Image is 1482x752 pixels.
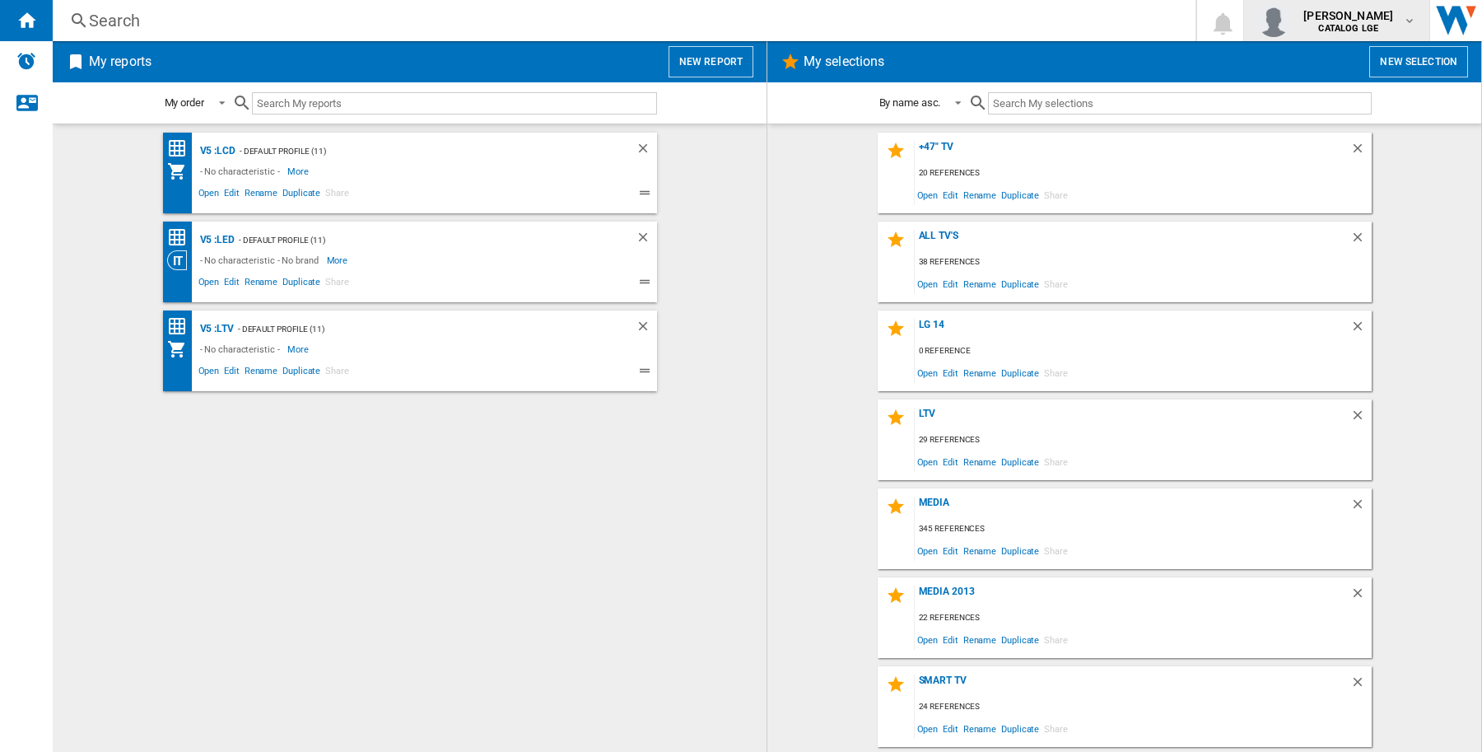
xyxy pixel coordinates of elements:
[1369,46,1468,77] button: New selection
[915,430,1372,451] div: 29 references
[915,451,941,473] span: Open
[1350,230,1372,252] div: Delete
[167,316,196,337] div: Price Matrix
[999,539,1042,562] span: Duplicate
[915,675,1350,697] div: SMART TV
[1042,184,1070,206] span: Share
[961,717,999,740] span: Rename
[1042,451,1070,473] span: Share
[242,185,280,205] span: Rename
[235,141,603,161] div: - Default profile (11)
[915,519,1372,539] div: 345 references
[1303,7,1393,24] span: [PERSON_NAME]
[167,227,196,248] div: Price Matrix
[234,319,603,339] div: - Default profile (11)
[636,141,657,161] div: Delete
[280,274,323,294] span: Duplicate
[800,46,888,77] h2: My selections
[999,628,1042,651] span: Duplicate
[961,628,999,651] span: Rename
[280,363,323,383] span: Duplicate
[940,628,961,651] span: Edit
[1042,539,1070,562] span: Share
[165,96,204,109] div: My order
[961,184,999,206] span: Rename
[879,96,941,109] div: By name asc.
[196,250,327,270] div: - No characteristic - No brand
[940,717,961,740] span: Edit
[235,230,603,250] div: - Default profile (11)
[1350,141,1372,163] div: Delete
[961,451,999,473] span: Rename
[242,363,280,383] span: Rename
[999,717,1042,740] span: Duplicate
[961,273,999,295] span: Rename
[940,451,961,473] span: Edit
[961,362,999,384] span: Rename
[167,161,196,181] div: My Assortment
[915,586,1350,608] div: MEDIA 2013
[915,341,1372,362] div: 0 reference
[940,184,961,206] span: Edit
[196,161,288,181] div: - No characteristic -
[1257,4,1290,37] img: profile.jpg
[669,46,753,77] button: New report
[196,230,235,250] div: V5 :LED
[915,319,1350,341] div: LG 14
[999,184,1042,206] span: Duplicate
[915,539,941,562] span: Open
[252,92,657,114] input: Search My reports
[196,141,235,161] div: V5 :LCD
[999,362,1042,384] span: Duplicate
[915,141,1350,163] div: +47" TV
[915,252,1372,273] div: 38 references
[636,319,657,339] div: Delete
[961,539,999,562] span: Rename
[915,230,1350,252] div: ALL TV's
[915,273,941,295] span: Open
[196,185,222,205] span: Open
[915,608,1372,628] div: 22 references
[915,717,941,740] span: Open
[86,46,155,77] h2: My reports
[915,184,941,206] span: Open
[915,697,1372,717] div: 24 references
[287,339,311,359] span: More
[1350,408,1372,430] div: Delete
[999,451,1042,473] span: Duplicate
[940,362,961,384] span: Edit
[167,339,196,359] div: My Assortment
[940,273,961,295] span: Edit
[1350,497,1372,519] div: Delete
[196,319,234,339] div: V5 :LTV
[196,363,222,383] span: Open
[915,163,1372,184] div: 20 references
[323,274,352,294] span: Share
[16,51,36,71] img: alerts-logo.svg
[221,363,242,383] span: Edit
[221,274,242,294] span: Edit
[1042,717,1070,740] span: Share
[280,185,323,205] span: Duplicate
[1350,586,1372,608] div: Delete
[915,362,941,384] span: Open
[242,274,280,294] span: Rename
[89,9,1153,32] div: Search
[940,539,961,562] span: Edit
[636,230,657,250] div: Delete
[323,363,352,383] span: Share
[196,339,288,359] div: - No characteristic -
[999,273,1042,295] span: Duplicate
[1350,675,1372,697] div: Delete
[1042,362,1070,384] span: Share
[1042,628,1070,651] span: Share
[327,250,351,270] span: More
[915,408,1350,430] div: LTV
[915,497,1350,519] div: MEDIA
[287,161,311,181] span: More
[196,274,222,294] span: Open
[1318,23,1378,34] b: CATALOG LGE
[167,250,196,270] div: Category View
[1042,273,1070,295] span: Share
[323,185,352,205] span: Share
